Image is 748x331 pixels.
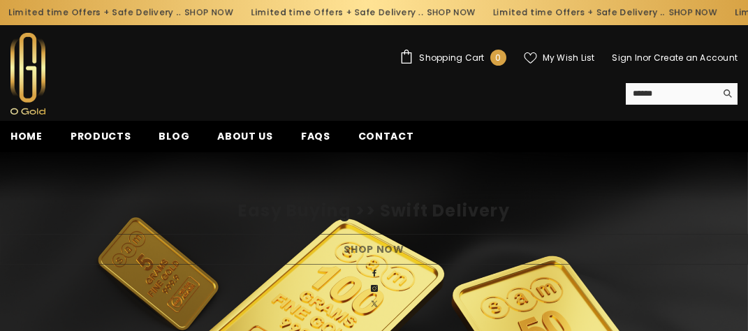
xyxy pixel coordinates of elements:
[395,5,444,20] a: SHOP NOW
[716,83,738,104] button: Search
[153,5,202,20] a: SHOP NOW
[399,50,506,66] a: Shopping Cart
[10,129,43,143] span: Home
[358,129,414,143] span: Contact
[10,33,45,115] img: Ogold Shop
[495,50,501,66] span: 0
[71,129,131,143] span: Products
[453,1,695,24] div: Limited time Offers + Safe Delivery ..
[543,54,595,62] span: My Wish List
[654,52,738,64] a: Create an Account
[638,5,687,20] a: SHOP NOW
[145,128,203,152] a: Blog
[344,128,428,152] a: Contact
[211,1,453,24] div: Limited time Offers + Safe Delivery ..
[643,52,651,64] span: or
[57,128,145,152] a: Products
[217,129,273,143] span: About us
[301,129,330,143] span: FAQs
[626,83,738,105] summary: Search
[287,128,344,152] a: FAQs
[203,128,287,152] a: About us
[419,54,484,62] span: Shopping Cart
[159,129,189,143] span: Blog
[612,52,643,64] a: Sign In
[524,52,595,64] a: My Wish List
